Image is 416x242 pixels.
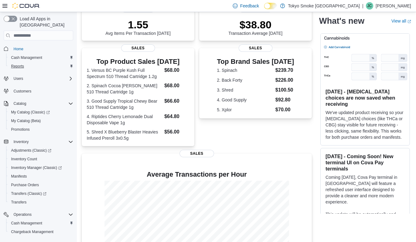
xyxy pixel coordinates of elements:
[121,44,155,52] span: Sales
[9,147,73,154] span: Adjustments (Classic)
[9,173,73,180] span: Manifests
[9,228,56,236] a: Chargeback Management
[9,199,29,206] a: Transfers
[264,9,264,10] span: Dark Mode
[407,19,411,23] svg: External link
[11,200,26,205] span: Transfers
[275,86,294,94] dd: $100.50
[11,138,31,146] button: Inventory
[1,137,76,146] button: Inventory
[11,88,34,95] a: Customers
[9,199,73,206] span: Transfers
[9,54,73,61] span: Cash Management
[6,189,76,198] a: Transfers (Classic)
[87,129,162,141] dt: 5. Shred X Blueberry Blaster Heavies Infused Preroll 3x0.5g
[228,18,283,36] div: Transaction Average [DATE]
[326,88,405,107] h3: [DATE] - [MEDICAL_DATA] choices are now saved when receiving
[6,125,76,134] button: Promotions
[6,146,76,155] a: Adjustments (Classic)
[14,212,32,217] span: Operations
[9,181,42,189] a: Purchase Orders
[11,75,73,82] span: Users
[9,126,73,133] span: Promotions
[6,228,76,236] button: Chargeback Management
[217,97,273,103] dt: 4. Good Supply
[87,83,162,95] dt: 2. Spinach Cocoa [PERSON_NAME] 510 Thread Cartridge 1g
[6,62,76,71] button: Reports
[6,108,76,117] a: My Catalog (Classic)
[87,171,307,178] h4: Average Transactions per Hour
[1,74,76,83] button: Users
[11,87,73,95] span: Customers
[9,117,43,125] a: My Catalog (Beta)
[367,2,372,10] span: JC
[11,183,39,187] span: Purchase Orders
[11,148,51,153] span: Adjustments (Classic)
[275,106,294,113] dd: $70.00
[11,211,73,218] span: Operations
[11,191,46,196] span: Transfers (Classic)
[228,18,283,31] p: $38.80
[87,58,189,65] h3: Top Product Sales [DATE]
[14,89,31,94] span: Customers
[275,96,294,104] dd: $92.80
[87,67,162,80] dt: 1. Versus BC Purple Kush Full Spectrum 510 Thread Cartridge 1.2g
[11,110,50,115] span: My Catalog (Classic)
[391,18,411,23] a: View allExternal link
[366,2,373,10] div: Julia Cote
[9,190,73,197] span: Transfers (Classic)
[87,113,162,126] dt: 4. Riptides Cherry Lemonade Dual Disposable Vape 1g
[9,155,73,163] span: Inventory Count
[9,63,26,70] a: Reports
[9,109,73,116] span: My Catalog (Classic)
[1,99,76,108] button: Catalog
[11,45,26,53] a: Home
[217,77,273,83] dt: 2. Back Forty
[1,210,76,219] button: Operations
[9,164,73,171] span: Inventory Manager (Classic)
[6,117,76,125] button: My Catalog (Beta)
[1,87,76,96] button: Customers
[9,181,73,189] span: Purchase Orders
[164,113,189,120] dd: $64.80
[14,76,23,81] span: Users
[11,64,24,69] span: Reports
[105,18,171,31] p: 1.55
[264,3,277,9] input: Dark Mode
[6,219,76,228] button: Cash Management
[11,138,73,146] span: Inventory
[1,44,76,53] button: Home
[217,58,294,65] h3: Top Brand Sales [DATE]
[164,82,189,89] dd: $68.00
[376,2,411,10] p: [PERSON_NAME]
[275,76,294,84] dd: $226.00
[217,87,273,93] dt: 3. Shred
[11,221,42,226] span: Cash Management
[362,2,363,10] p: |
[9,190,49,197] a: Transfers (Classic)
[164,67,189,74] dd: $68.00
[11,118,41,123] span: My Catalog (Beta)
[11,229,53,234] span: Chargeback Management
[9,117,73,125] span: My Catalog (Beta)
[9,126,32,133] a: Promotions
[326,174,405,205] p: Coming [DATE], Cova Pay terminal in [GEOGRAPHIC_DATA] will feature a refreshed user interface des...
[105,18,171,36] div: Avg Items Per Transaction [DATE]
[326,153,405,171] h3: [DATE] - Coming Soon! New terminal UI on Cova Pay terminals
[14,101,26,106] span: Catalog
[6,172,76,181] button: Manifests
[9,173,29,180] a: Manifests
[14,47,23,51] span: Home
[11,100,73,107] span: Catalog
[11,165,62,170] span: Inventory Manager (Classic)
[240,3,259,9] span: Feedback
[6,163,76,172] a: Inventory Manager (Classic)
[11,45,73,52] span: Home
[319,16,364,26] h2: What's new
[9,109,52,116] a: My Catalog (Classic)
[11,55,42,60] span: Cash Management
[326,109,405,140] p: We've updated product receiving so your [MEDICAL_DATA] choices (like THCa or CBG) stay visible fo...
[180,150,214,157] span: Sales
[164,97,189,105] dd: $66.60
[6,155,76,163] button: Inventory Count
